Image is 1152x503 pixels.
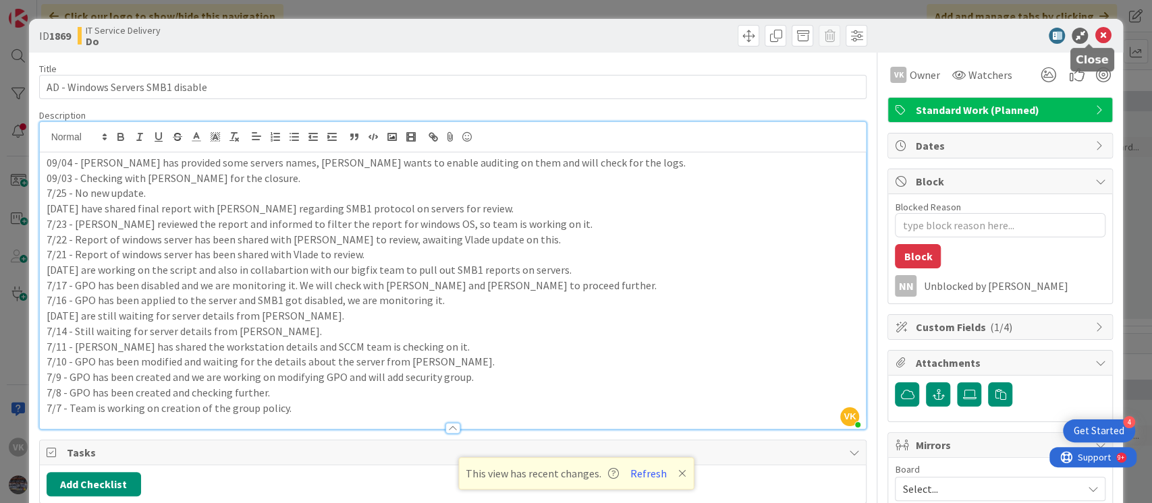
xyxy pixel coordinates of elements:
span: ID [39,28,71,44]
span: Block [915,173,1088,189]
p: [DATE] are working on the script and also in collabartion with our bigfix team to pull out SMB1 r... [47,262,860,278]
label: Blocked Reason [895,201,960,213]
div: 4 [1123,416,1135,428]
span: Standard Work (Planned) [915,102,1088,118]
span: IT Service Delivery [86,25,161,36]
input: type card name here... [39,75,867,99]
span: Owner [909,67,939,83]
p: 7/11 - [PERSON_NAME] has shared the workstation details and SCCM team is checking on it. [47,339,860,355]
span: Description [39,109,86,121]
button: Refresh [626,465,671,482]
div: 9+ [68,5,75,16]
span: Support [28,2,61,18]
button: Add Checklist [47,472,141,496]
p: 7/14 - Still waiting for server details from [PERSON_NAME]. [47,324,860,339]
p: 7/10 - GPO has been modified and waiting for the details about the server from [PERSON_NAME]. [47,354,860,369]
p: 7/25 - No new update. [47,185,860,201]
p: 09/03 - Checking with [PERSON_NAME] for the closure. [47,171,860,186]
div: Open Get Started checklist, remaining modules: 4 [1063,419,1135,442]
span: Tasks [67,444,842,461]
h5: Close [1076,53,1109,66]
b: Do [86,36,161,47]
span: Attachments [915,355,1088,371]
p: 7/22 - Report of windows server has been shared with [PERSON_NAME] to review, awaiting Vlade upda... [47,232,860,247]
p: 7/21 - Report of windows server has been shared with Vlade to review. [47,247,860,262]
p: 7/17 - GPO has been disabled and we are monitoring it. We will check with [PERSON_NAME] and [PERS... [47,278,860,293]
p: 7/16 - GPO has been applied to the server and SMB1 got disabled, we are monitoring it. [47,293,860,308]
span: Watchers [968,67,1012,83]
p: 09/04 - [PERSON_NAME] has provided some servers names, [PERSON_NAME] wants to enable auditing on ... [47,155,860,171]
b: 1869 [49,29,71,42]
div: VK [890,67,906,83]
span: Dates [915,138,1088,154]
span: Custom Fields [915,319,1088,335]
button: Block [895,244,941,268]
div: Get Started [1074,424,1124,438]
span: ( 1/4 ) [989,320,1012,334]
div: NN [895,275,916,297]
span: VK [840,407,859,426]
p: 7/9 - GPO has been created and we are working on modifying GPO and will add security group. [47,369,860,385]
p: [DATE] are still waiting for server details from [PERSON_NAME]. [47,308,860,324]
p: [DATE] have shared final report with [PERSON_NAME] regarding SMB1 protocol on servers for review. [47,201,860,216]
p: 7/7 - Team is working on creation of the group policy. [47,401,860,416]
p: 7/8 - GPO has been created and checking further. [47,385,860,401]
div: Unblocked by [PERSON_NAME] [923,280,1105,292]
span: Board [895,465,919,474]
label: Title [39,63,57,75]
span: Mirrors [915,437,1088,453]
span: Select... [902,479,1075,498]
span: This view has recent changes. [466,465,619,481]
p: 7/23 - [PERSON_NAME] reviewed the report and informed to filter the report for windows OS, so tea... [47,216,860,232]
